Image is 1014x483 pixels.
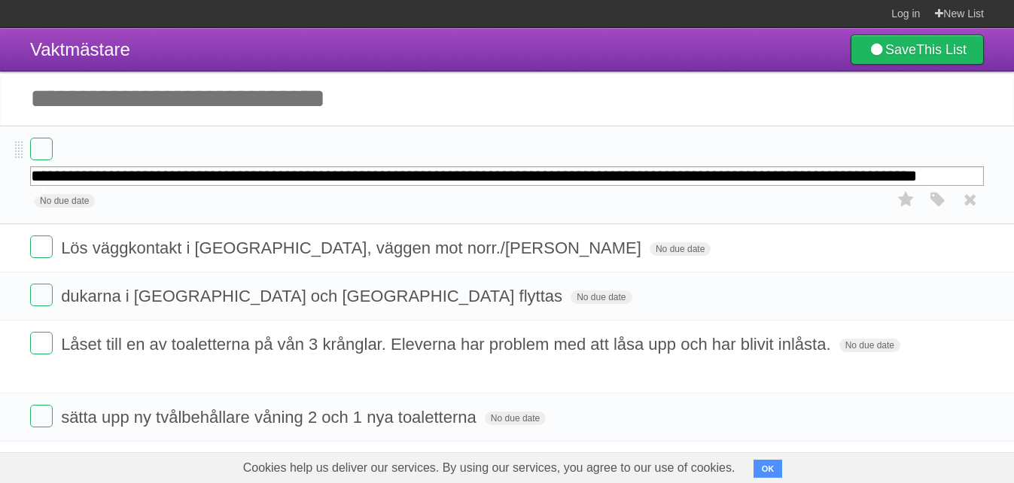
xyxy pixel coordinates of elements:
span: Lös väggkontakt i [GEOGRAPHIC_DATA], väggen mot norr./[PERSON_NAME] [61,238,645,257]
span: No due date [650,242,711,256]
span: Vaktmästare [30,39,130,59]
span: sätta upp ny tvålbehållare våning 2 och 1 nya toaletterna [61,408,480,427]
b: This List [916,42,967,57]
span: No due date [34,194,95,208]
label: Done [30,235,53,258]
label: Star task [892,187,921,212]
span: No due date [839,339,900,352]
label: Done [30,284,53,306]
label: Done [30,405,53,427]
span: Cookies help us deliver our services. By using our services, you agree to our use of cookies. [228,453,751,483]
span: dukarna i [GEOGRAPHIC_DATA] och [GEOGRAPHIC_DATA] flyttas [61,287,566,305]
label: Done [30,332,53,354]
span: Låset till en av toaletterna på vån 3 krånglar. Eleverna har problem med att låsa upp och har bli... [61,335,834,354]
label: Done [30,138,53,160]
button: OK [754,460,783,478]
a: SaveThis List [851,35,984,65]
span: No due date [571,290,632,304]
span: No due date [485,412,546,425]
